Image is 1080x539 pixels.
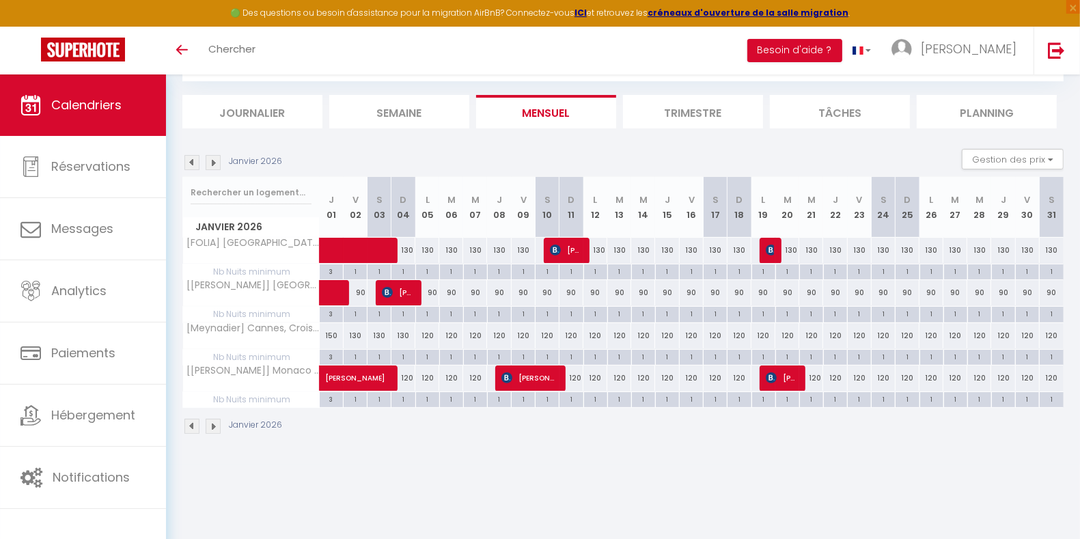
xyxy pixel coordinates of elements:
div: 90 [631,280,655,305]
div: 120 [1016,323,1040,348]
div: 1 [920,307,943,320]
a: [PERSON_NAME] [320,365,344,391]
div: 1 [368,350,391,363]
div: 1 [728,264,751,277]
abbr: S [376,193,383,206]
span: Hébergement [51,406,135,424]
div: 90 [415,280,439,305]
div: 120 [439,323,463,348]
th: 24 [872,177,896,238]
div: 120 [1016,365,1040,391]
div: 130 [512,238,536,263]
div: 130 [439,238,463,263]
div: 1 [608,350,631,363]
abbr: D [568,193,574,206]
th: 17 [704,177,728,238]
span: Notifications [53,469,130,486]
div: 90 [463,280,487,305]
span: [Meynadier] Cannes, Croisette, Plage [185,323,322,333]
abbr: J [497,193,502,206]
div: 130 [704,238,728,263]
div: 120 [943,323,967,348]
th: 20 [775,177,799,238]
div: 1 [944,350,967,363]
div: 120 [415,323,439,348]
div: 120 [872,323,896,348]
div: 1 [992,350,1015,363]
a: ICI [574,7,587,18]
span: Analytics [51,282,107,299]
div: 90 [655,280,679,305]
div: 1 [704,264,727,277]
div: 1 [344,307,367,320]
div: 90 [728,280,751,305]
div: 1 [464,307,487,320]
div: 1 [584,350,607,363]
span: [[PERSON_NAME]] [GEOGRAPHIC_DATA], [GEOGRAPHIC_DATA] à 3 minutes - [GEOGRAPHIC_DATA][PERSON_NAME] [185,280,322,290]
div: 1 [512,307,535,320]
abbr: D [736,193,743,206]
div: 1 [824,307,847,320]
div: 1 [464,350,487,363]
th: 26 [919,177,943,238]
div: 1 [440,307,463,320]
div: 1 [848,350,871,363]
button: Ouvrir le widget de chat LiveChat [11,5,52,46]
span: [PERSON_NAME] [325,358,419,384]
span: [PERSON_NAME] [766,237,774,263]
th: 28 [967,177,991,238]
div: 130 [728,238,751,263]
div: 1 [440,264,463,277]
abbr: V [1025,193,1031,206]
div: 90 [704,280,728,305]
div: 1 [680,264,703,277]
span: Nb Nuits minimum [183,350,319,365]
div: 120 [512,323,536,348]
th: 16 [680,177,704,238]
div: 120 [607,323,631,348]
div: 1 [872,350,895,363]
div: 120 [967,365,991,391]
li: Trimestre [623,95,763,128]
div: 1 [488,264,511,277]
div: 120 [680,365,704,391]
div: 120 [728,323,751,348]
div: 90 [1016,280,1040,305]
li: Mensuel [476,95,616,128]
div: 1 [848,264,871,277]
div: 1 [1016,350,1039,363]
span: Messages [51,220,113,237]
abbr: L [426,193,430,206]
div: 1 [536,264,559,277]
th: 12 [583,177,607,238]
strong: créneaux d'ouverture de la salle migration [648,7,848,18]
th: 02 [344,177,368,238]
abbr: M [952,193,960,206]
div: 120 [704,365,728,391]
div: 90 [607,280,631,305]
div: 1 [968,350,991,363]
div: 90 [680,280,704,305]
button: Gestion des prix [962,149,1064,169]
abbr: S [544,193,551,206]
div: 1 [776,307,799,320]
div: 130 [991,238,1015,263]
div: 120 [775,323,799,348]
abbr: J [329,193,334,206]
abbr: M [471,193,480,206]
th: 05 [415,177,439,238]
th: 15 [655,177,679,238]
abbr: D [400,193,406,206]
div: 1 [776,264,799,277]
th: 01 [320,177,344,238]
div: 1 [559,350,583,363]
div: 1 [416,307,439,320]
div: 1 [559,264,583,277]
div: 120 [631,365,655,391]
div: 1 [1040,264,1064,277]
div: 1 [1040,350,1064,363]
abbr: V [521,193,527,206]
div: 1 [728,307,751,320]
div: 120 [728,365,751,391]
div: 90 [487,280,511,305]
